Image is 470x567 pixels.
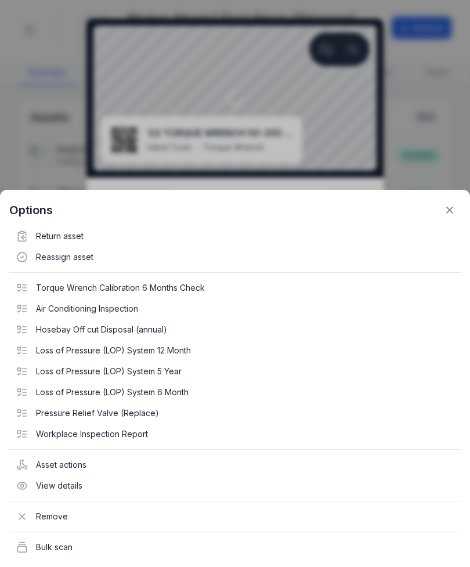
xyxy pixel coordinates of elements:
[9,382,461,403] div: Loss of Pressure (LOP) System 6 Month
[9,319,461,340] div: Hosebay Off cut Disposal (annual)
[9,226,461,247] div: Return asset
[9,202,53,218] strong: Options
[9,298,461,319] div: Air Conditioning Inspection
[9,247,461,268] div: Reassign asset
[9,361,461,382] div: Loss of Pressure (LOP) System 5 Year
[9,403,461,424] div: Pressure Relief Valve (Replace)
[9,277,461,298] div: Torque Wrench Calibration 6 Months Check
[9,424,461,445] div: Workplace Inspection Report
[9,475,461,496] div: View details
[9,454,461,475] div: Asset actions
[9,537,461,558] div: Bulk scan
[9,340,461,361] div: Loss of Pressure (LOP) System 12 Month
[9,506,461,527] div: Remove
